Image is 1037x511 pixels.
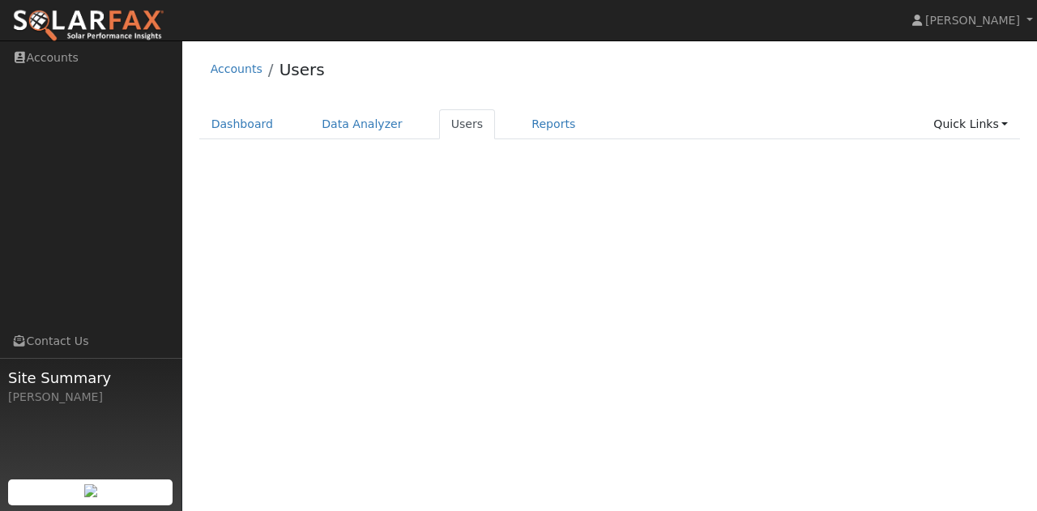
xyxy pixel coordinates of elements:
a: Quick Links [921,109,1020,139]
a: Users [280,60,325,79]
a: Reports [519,109,587,139]
span: Site Summary [8,367,173,389]
a: Accounts [211,62,262,75]
a: Data Analyzer [309,109,415,139]
span: [PERSON_NAME] [925,14,1020,27]
a: Users [439,109,496,139]
img: retrieve [84,484,97,497]
div: [PERSON_NAME] [8,389,173,406]
a: Dashboard [199,109,286,139]
img: SolarFax [12,9,164,43]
